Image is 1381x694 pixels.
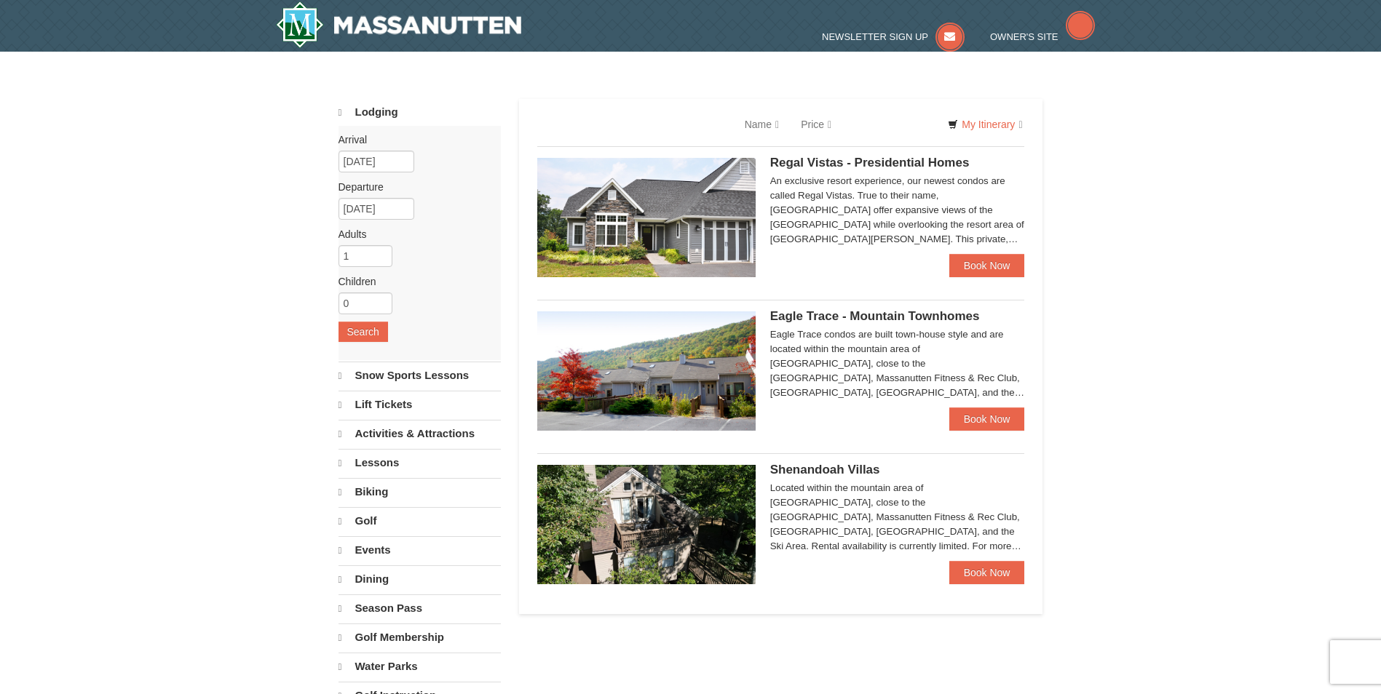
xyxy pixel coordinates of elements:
[949,407,1025,431] a: Book Now
[938,113,1032,135] a: My Itinerary
[770,309,980,323] span: Eagle Trace - Mountain Townhomes
[949,254,1025,277] a: Book Now
[339,322,388,342] button: Search
[339,449,501,476] a: Lessons
[790,110,842,139] a: Price
[339,478,501,506] a: Biking
[770,463,880,476] span: Shenandoah Villas
[990,31,1095,42] a: Owner's Site
[734,110,790,139] a: Name
[339,653,501,680] a: Water Parks
[949,561,1025,584] a: Book Now
[822,31,928,42] span: Newsletter Sign Up
[770,156,970,169] span: Regal Vistas - Presidential Homes
[339,623,501,651] a: Golf Membership
[339,99,501,126] a: Lodging
[339,565,501,593] a: Dining
[339,420,501,447] a: Activities & Attractions
[339,391,501,418] a: Lift Tickets
[339,227,490,242] label: Adults
[339,274,490,289] label: Children
[770,481,1025,554] div: Located within the mountain area of [GEOGRAPHIC_DATA], close to the [GEOGRAPHIC_DATA], Massanutte...
[339,180,490,194] label: Departure
[339,594,501,622] a: Season Pass
[537,465,756,584] img: 19219019-2-e70bf45f.jpg
[990,31,1058,42] span: Owner's Site
[276,1,522,48] a: Massanutten Resort
[339,507,501,535] a: Golf
[276,1,522,48] img: Massanutten Resort Logo
[339,362,501,389] a: Snow Sports Lessons
[339,132,490,147] label: Arrival
[822,31,965,42] a: Newsletter Sign Up
[770,174,1025,247] div: An exclusive resort experience, our newest condos are called Regal Vistas. True to their name, [G...
[339,536,501,564] a: Events
[770,327,1025,400] div: Eagle Trace condos are built town-house style and are located within the mountain area of [GEOGRA...
[537,311,756,431] img: 19218983-1-9b289e55.jpg
[537,158,756,277] img: 19218991-1-902409a9.jpg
